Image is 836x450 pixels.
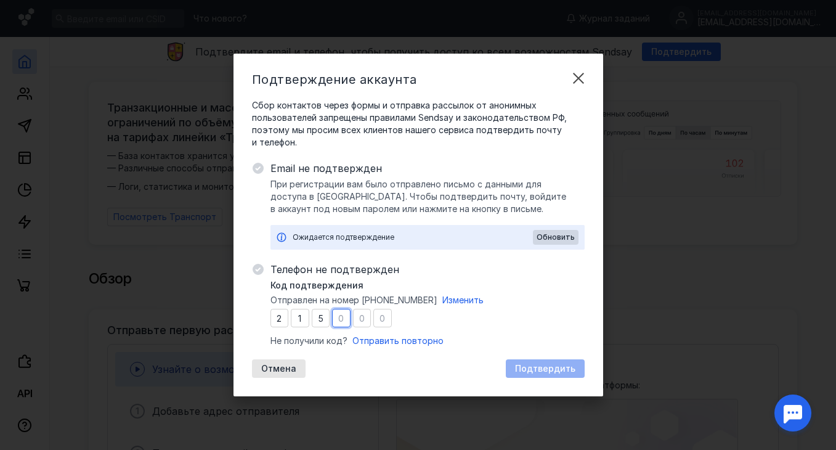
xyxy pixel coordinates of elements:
[352,335,444,346] span: Отправить повторно
[270,161,585,176] span: Email не подтвержден
[537,233,575,242] span: Обновить
[442,295,484,305] span: Изменить
[442,294,484,306] button: Изменить
[252,99,585,149] span: Сбор контактов через формы и отправка рассылок от анонимных пользователей запрещены правилами Sen...
[252,72,417,87] span: Подтверждение аккаунта
[291,309,309,327] input: 0
[270,178,585,215] span: При регистрации вам было отправлено письмо с данными для доступа в [GEOGRAPHIC_DATA]. Чтобы подтв...
[352,335,444,347] button: Отправить повторно
[332,309,351,327] input: 0
[270,294,437,306] span: Отправлен на номер [PHONE_NUMBER]
[293,231,533,243] div: Ожидается подтверждение
[373,309,392,327] input: 0
[270,309,289,327] input: 0
[270,262,585,277] span: Телефон не подтвержден
[270,335,347,347] span: Не получили код?
[353,309,371,327] input: 0
[261,364,296,374] span: Отмена
[533,230,578,245] button: Обновить
[270,279,363,292] span: Код подтверждения
[252,359,306,378] button: Отмена
[312,309,330,327] input: 0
